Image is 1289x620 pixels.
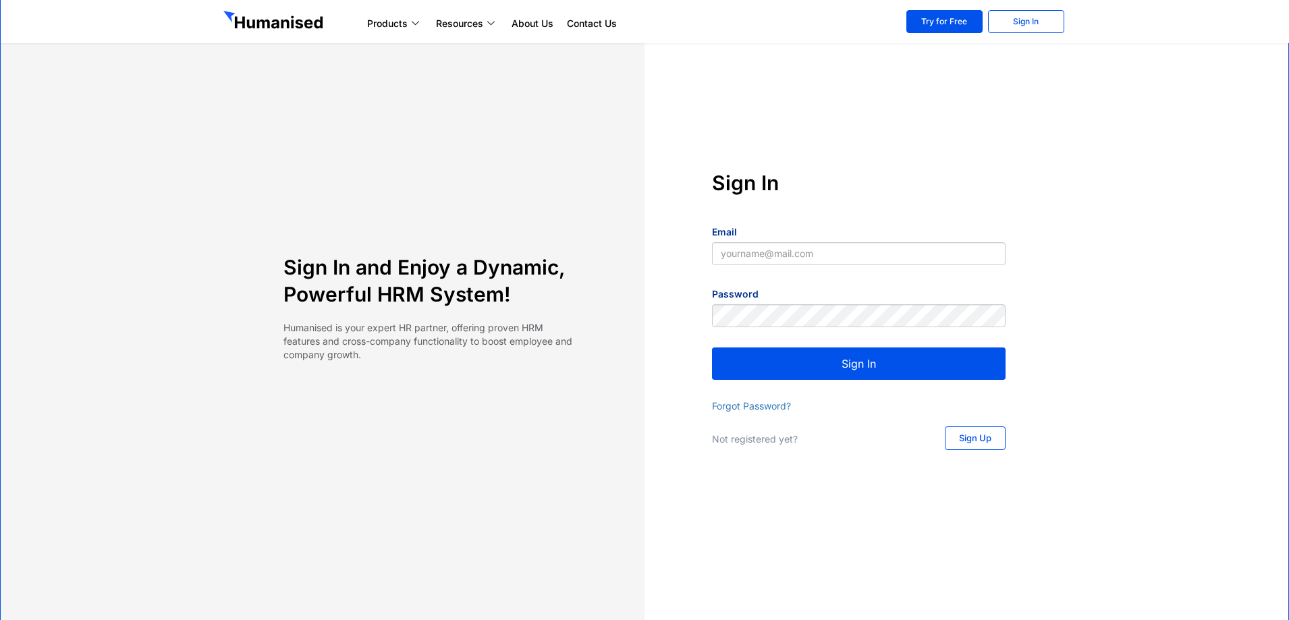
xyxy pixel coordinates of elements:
[945,426,1006,450] a: Sign Up
[906,10,983,33] a: Try for Free
[959,434,991,443] span: Sign Up
[712,400,791,412] a: Forgot Password?
[223,11,326,32] img: GetHumanised Logo
[429,16,505,32] a: Resources
[283,254,577,308] h4: Sign In and Enjoy a Dynamic, Powerful HRM System!
[988,10,1064,33] a: Sign In
[712,169,1006,196] h4: Sign In
[560,16,624,32] a: Contact Us
[712,347,1006,380] button: Sign In
[712,225,737,239] label: Email
[505,16,560,32] a: About Us
[712,242,1006,265] input: yourname@mail.com
[283,321,577,362] p: Humanised is your expert HR partner, offering proven HRM features and cross-company functionality...
[712,287,759,301] label: Password
[712,432,918,446] p: Not registered yet?
[360,16,429,32] a: Products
